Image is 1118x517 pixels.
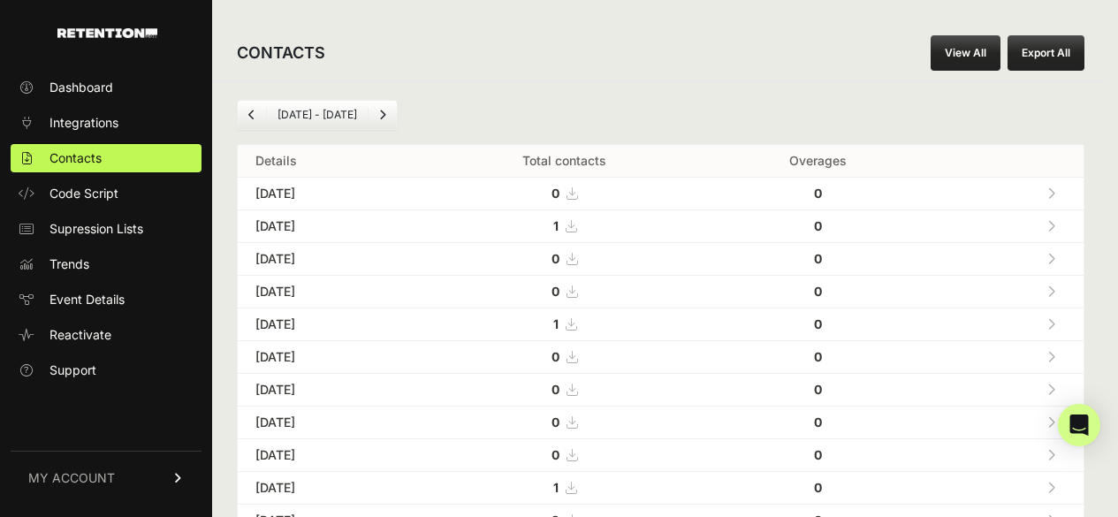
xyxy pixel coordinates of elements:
th: Details [238,145,422,178]
a: MY ACCOUNT [11,451,202,505]
td: [DATE] [238,243,422,276]
a: Reactivate [11,321,202,349]
span: Support [49,361,96,379]
a: Previous [238,101,266,129]
strong: 0 [814,414,822,430]
td: [DATE] [238,178,422,210]
span: Contacts [49,149,102,167]
a: Supression Lists [11,215,202,243]
strong: 0 [551,284,559,299]
li: [DATE] - [DATE] [266,108,368,122]
strong: 0 [814,251,822,266]
strong: 0 [551,414,559,430]
strong: 0 [814,382,822,397]
strong: 1 [553,218,559,233]
strong: 1 [553,480,559,495]
a: Next [369,101,397,129]
span: Integrations [49,114,118,132]
td: [DATE] [238,407,422,439]
img: Retention.com [57,28,157,38]
a: Support [11,356,202,384]
a: Code Script [11,179,202,208]
a: Dashboard [11,73,202,102]
strong: 0 [814,480,822,495]
span: Reactivate [49,326,111,344]
td: [DATE] [238,374,422,407]
strong: 0 [551,251,559,266]
span: Code Script [49,185,118,202]
span: Dashboard [49,79,113,96]
td: [DATE] [238,308,422,341]
strong: 0 [814,218,822,233]
a: 1 [553,316,576,331]
td: [DATE] [238,341,422,374]
strong: 0 [814,284,822,299]
strong: 0 [814,349,822,364]
strong: 0 [814,447,822,462]
strong: 0 [814,186,822,201]
span: Trends [49,255,89,273]
strong: 0 [551,186,559,201]
span: MY ACCOUNT [28,469,115,487]
a: Trends [11,250,202,278]
td: [DATE] [238,439,422,472]
strong: 0 [814,316,822,331]
td: [DATE] [238,276,422,308]
div: Open Intercom Messenger [1058,404,1100,446]
strong: 0 [551,349,559,364]
th: Total contacts [422,145,707,178]
a: 1 [553,480,576,495]
h2: CONTACTS [237,41,325,65]
a: 1 [553,218,576,233]
a: Integrations [11,109,202,137]
span: Supression Lists [49,220,143,238]
td: [DATE] [238,472,422,505]
a: Event Details [11,285,202,314]
td: [DATE] [238,210,422,243]
a: Contacts [11,144,202,172]
th: Overages [707,145,929,178]
span: Event Details [49,291,125,308]
button: Export All [1008,35,1084,71]
strong: 0 [551,447,559,462]
a: View All [931,35,1000,71]
strong: 1 [553,316,559,331]
strong: 0 [551,382,559,397]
